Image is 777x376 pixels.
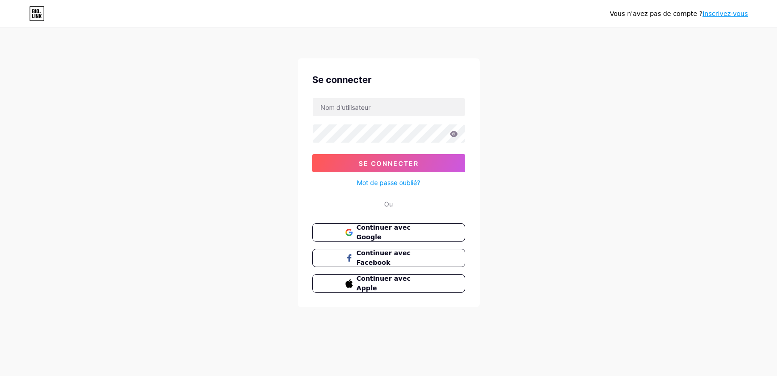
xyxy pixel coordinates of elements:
font: Continuer avec Facebook [356,249,411,266]
button: Se connecter [312,154,465,172]
font: Continuer avec Apple [356,275,411,292]
font: Ou [384,200,393,208]
button: Continuer avec Facebook [312,249,465,267]
font: Se connecter [359,160,419,167]
font: Continuer avec Google [356,224,411,241]
font: Mot de passe oublié? [357,179,420,186]
input: Nom d'utilisateur [313,98,465,116]
button: Continuer avec Google [312,223,465,242]
font: Se connecter [312,74,371,85]
button: Continuer avec Apple [312,274,465,293]
font: Vous n'avez pas de compte ? [610,10,703,17]
a: Mot de passe oublié? [357,178,420,187]
a: Inscrivez-vous [702,10,748,17]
